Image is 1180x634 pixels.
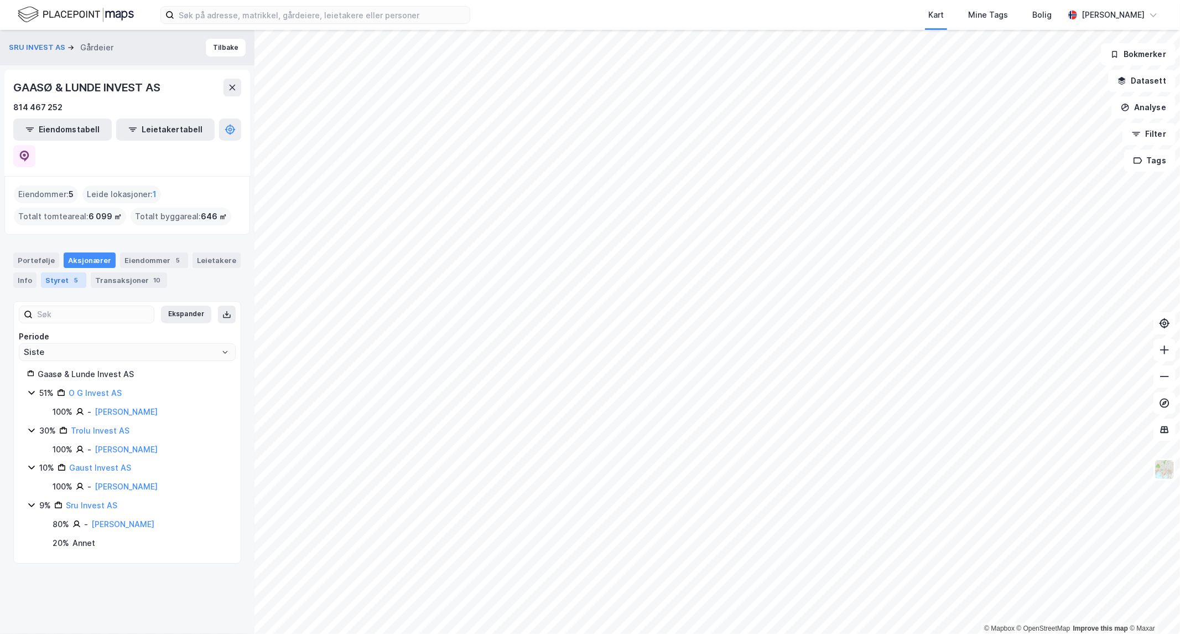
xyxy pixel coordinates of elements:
div: Totalt tomteareal : [14,208,126,225]
input: Søk [33,306,154,323]
div: Kart [928,8,944,22]
button: Analyse [1111,96,1176,118]
div: Mine Tags [968,8,1008,22]
div: Portefølje [13,252,59,268]
a: O G Invest AS [69,388,122,398]
div: Kontrollprogram for chat [1125,581,1180,634]
div: 10 [151,275,163,286]
button: Datasett [1108,70,1176,92]
a: Trolu Invest AS [71,426,129,435]
a: [PERSON_NAME] [95,445,158,454]
button: Filter [1122,123,1176,145]
button: Ekspander [161,306,211,323]
div: Info [13,272,37,288]
div: - [87,405,91,419]
span: 1 [153,188,157,201]
button: Bokmerker [1101,43,1176,65]
button: Tags [1124,150,1176,172]
div: Totalt byggareal : [131,208,231,225]
div: 814 467 252 [13,101,63,114]
img: Z [1154,459,1175,480]
a: [PERSON_NAME] [91,519,154,529]
span: 646 ㎡ [201,210,227,223]
a: Improve this map [1073,625,1128,632]
button: Tilbake [206,39,246,56]
button: Eiendomstabell [13,118,112,141]
div: Leide lokasjoner : [82,185,161,203]
div: Eiendommer [120,252,188,268]
span: 5 [69,188,74,201]
a: Mapbox [984,625,1015,632]
div: 20 % [53,537,69,550]
div: Gaasø & Lunde Invest AS [38,368,227,381]
div: 100% [53,480,72,493]
div: 100% [53,443,72,456]
div: 51% [39,386,54,400]
div: Gårdeier [80,41,113,54]
div: Aksjonærer [64,252,116,268]
div: 80% [53,518,69,531]
div: [PERSON_NAME] [1082,8,1145,22]
button: SRU INVEST AS [9,42,67,53]
div: Transaksjoner [91,272,167,288]
div: Periode [19,330,236,343]
input: Søk på adresse, matrikkel, gårdeiere, leietakere eller personer [174,7,470,23]
div: 30% [39,424,56,437]
a: [PERSON_NAME] [95,482,158,491]
a: Gaust Invest AS [69,463,131,472]
div: 10% [39,461,54,475]
div: Eiendommer : [14,185,78,203]
span: 6 099 ㎡ [89,210,122,223]
div: - [84,518,88,531]
div: Leietakere [193,252,241,268]
a: OpenStreetMap [1017,625,1070,632]
button: Leietakertabell [116,118,215,141]
img: logo.f888ab2527a4732fd821a326f86c7f29.svg [18,5,134,24]
input: ClearOpen [19,344,235,360]
div: GAASØ & LUNDE INVEST AS [13,79,162,96]
a: [PERSON_NAME] [95,407,158,416]
div: - [87,443,91,456]
div: Annet [72,537,95,550]
div: - [87,480,91,493]
iframe: Chat Widget [1125,581,1180,634]
div: 100% [53,405,72,419]
a: Sru Invest AS [66,501,117,510]
div: Styret [41,272,86,288]
div: 5 [71,275,82,286]
div: Bolig [1032,8,1052,22]
div: 9% [39,499,51,512]
div: 5 [173,255,184,266]
button: Open [221,348,230,357]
